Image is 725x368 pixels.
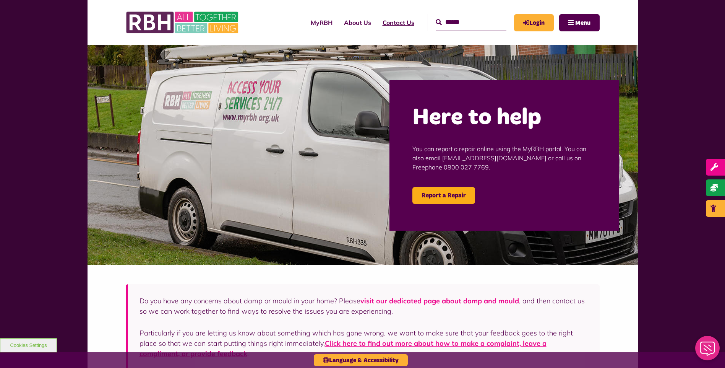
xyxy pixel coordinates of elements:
a: Contact Us [377,12,420,33]
a: Report a Repair [412,187,475,204]
button: Navigation [559,14,600,31]
img: RBH [126,8,240,37]
p: You can report a repair online using the MyRBH portal. You can also email [EMAIL_ADDRESS][DOMAIN_... [412,133,596,183]
p: Do you have any concerns about damp or mould in your home? Please , and then contact us so we can... [139,296,588,316]
img: Repairs 6 [88,45,638,265]
a: visit our dedicated page about damp and mould [360,296,519,305]
h2: Here to help [412,103,596,133]
button: Language & Accessibility [314,354,408,366]
span: Menu [575,20,590,26]
a: MyRBH [305,12,338,33]
a: About Us [338,12,377,33]
input: Search [436,14,506,31]
a: MyRBH [514,14,554,31]
p: Particularly if you are letting us know about something which has gone wrong, we want to make sur... [139,328,588,359]
iframe: Netcall Web Assistant for live chat [691,334,725,368]
a: Click here to find out more about how to make a complaint, leave a compliment, or provide feedback [139,339,547,358]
